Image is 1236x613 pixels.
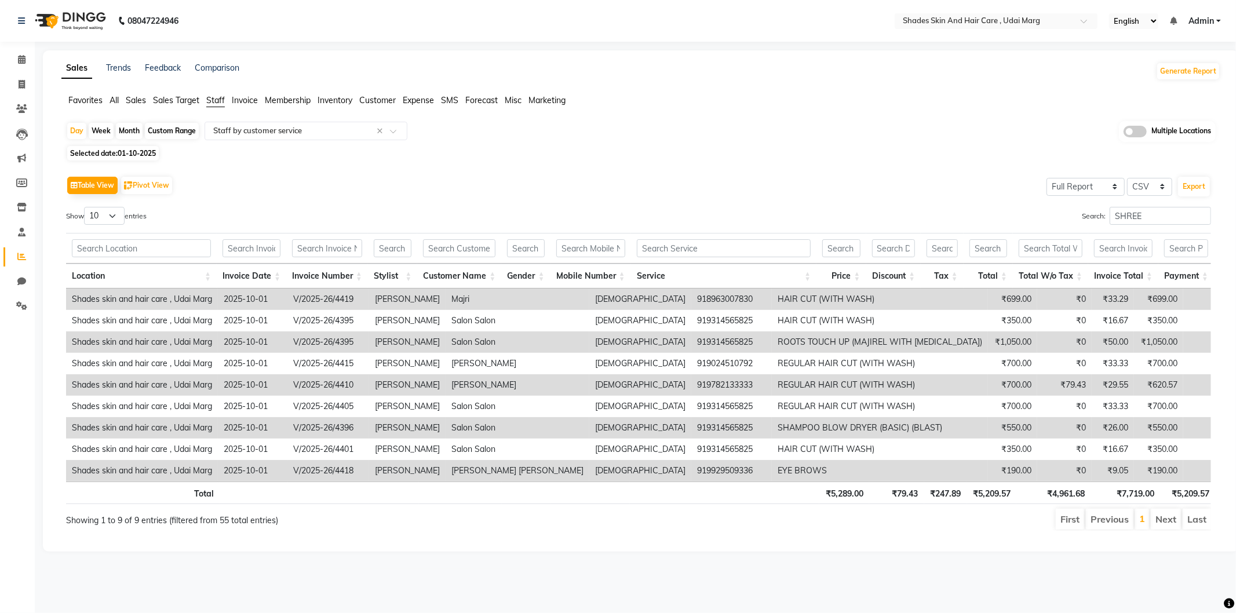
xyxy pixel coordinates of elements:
td: REGULAR HAIR CUT (WITH WASH) [772,353,988,374]
input: Search Total W/o Tax [1019,239,1082,257]
a: Trends [106,63,131,73]
span: Favorites [68,95,103,105]
a: 1 [1139,513,1145,524]
td: Salon Salon [446,310,589,331]
th: Invoice Date: activate to sort column ascending [217,264,286,289]
td: V/2025-26/4418 [287,460,369,481]
td: Salon Salon [446,417,589,439]
td: ₹50.00 [1092,331,1134,353]
td: ₹550.00 [1134,417,1183,439]
td: 919314565825 [691,417,772,439]
td: 919314565825 [691,396,772,417]
th: Total: activate to sort column ascending [964,264,1013,289]
td: REGULAR HAIR CUT (WITH WASH) [772,374,988,396]
th: ₹5,289.00 [819,481,869,504]
td: Salon Salon [446,439,589,460]
td: ₹700.00 [1134,396,1183,417]
span: SMS [441,95,458,105]
td: [PERSON_NAME] [369,353,446,374]
td: [PERSON_NAME] [446,374,589,396]
span: All [110,95,119,105]
td: 2025-10-01 [218,396,287,417]
span: Membership [265,95,311,105]
td: [DEMOGRAPHIC_DATA] [589,396,691,417]
th: Invoice Total: activate to sort column ascending [1088,264,1158,289]
select: Showentries [84,207,125,225]
button: Pivot View [121,177,172,194]
button: Table View [67,177,118,194]
td: Shades skin and hair care , Udai Marg [66,310,218,331]
td: Shades skin and hair care , Udai Marg [66,353,218,374]
td: HAIR CUT (WITH WASH) [772,310,988,331]
td: HAIR CUT (WITH WASH) [772,289,988,310]
td: Salon Salon [446,331,589,353]
td: 2025-10-01 [218,374,287,396]
td: EYE BROWS [772,460,988,481]
th: Invoice Number: activate to sort column ascending [286,264,368,289]
th: ₹79.43 [869,481,924,504]
td: ₹190.00 [1134,460,1183,481]
td: ₹33.33 [1092,396,1134,417]
td: [DEMOGRAPHIC_DATA] [589,353,691,374]
input: Search Payment [1164,239,1208,257]
td: ₹1,050.00 [988,331,1037,353]
td: ₹33.33 [1092,353,1134,374]
td: V/2025-26/4395 [287,310,369,331]
input: Search Customer Name [423,239,495,257]
td: ₹699.00 [988,289,1037,310]
td: ₹1,050.00 [1134,331,1183,353]
th: ₹247.89 [924,481,967,504]
span: Misc [505,95,522,105]
td: [PERSON_NAME] [369,396,446,417]
input: Search Price [822,239,860,257]
span: Inventory [318,95,352,105]
td: [PERSON_NAME] [369,310,446,331]
td: Shades skin and hair care , Udai Marg [66,331,218,353]
span: Expense [403,95,434,105]
td: SHAMPOO BLOW DRYER (BASIC) (BLAST) [772,417,988,439]
span: Multiple Locations [1151,126,1211,137]
span: Admin [1188,15,1214,27]
th: ₹5,209.57 [967,481,1017,504]
button: Generate Report [1157,63,1219,79]
td: Shades skin and hair care , Udai Marg [66,417,218,439]
th: Service: activate to sort column ascending [631,264,816,289]
input: Search Service [637,239,811,257]
td: ₹0 [1037,310,1092,331]
td: 2025-10-01 [218,460,287,481]
td: ₹350.00 [988,439,1037,460]
input: Search Location [72,239,211,257]
td: ₹700.00 [988,353,1037,374]
span: Sales [126,95,146,105]
td: V/2025-26/4410 [287,374,369,396]
th: Total [66,481,220,504]
input: Search Total [969,239,1007,257]
td: ₹0 [1037,439,1092,460]
span: Selected date: [67,146,159,160]
td: [DEMOGRAPHIC_DATA] [589,331,691,353]
td: 2025-10-01 [218,439,287,460]
td: ₹350.00 [988,310,1037,331]
td: ₹620.57 [1134,374,1183,396]
th: Location: activate to sort column ascending [66,264,217,289]
td: ₹190.00 [988,460,1037,481]
span: Customer [359,95,396,105]
div: Week [89,123,114,139]
th: Payment: activate to sort column ascending [1158,264,1214,289]
td: [PERSON_NAME] [369,439,446,460]
th: Tax: activate to sort column ascending [921,264,964,289]
td: HAIR CUT (WITH WASH) [772,439,988,460]
th: Discount: activate to sort column ascending [866,264,921,289]
td: [DEMOGRAPHIC_DATA] [589,310,691,331]
td: [PERSON_NAME] [PERSON_NAME] [446,460,589,481]
a: Sales [61,58,92,79]
th: Stylist: activate to sort column ascending [368,264,417,289]
td: V/2025-26/4401 [287,439,369,460]
td: 2025-10-01 [218,353,287,374]
td: Shades skin and hair care , Udai Marg [66,289,218,310]
td: 919929509336 [691,460,772,481]
th: Gender: activate to sort column ascending [501,264,550,289]
td: Salon Salon [446,396,589,417]
div: Showing 1 to 9 of 9 entries (filtered from 55 total entries) [66,508,533,527]
td: ROOTS TOUCH UP (MAJIREL WITH [MEDICAL_DATA]) [772,331,988,353]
